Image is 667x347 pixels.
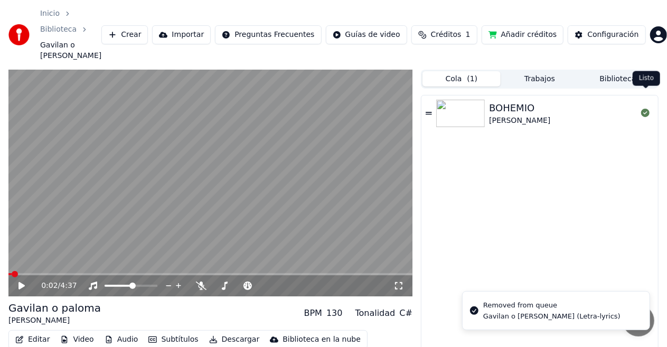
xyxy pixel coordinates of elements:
img: youka [8,24,30,45]
div: BOHEMIO [489,101,550,115]
a: Inicio [40,8,60,19]
div: Listo [633,71,660,86]
button: Añadir créditos [482,25,564,44]
span: Gavilan o [PERSON_NAME] [40,40,101,61]
span: 1 [466,30,471,40]
button: Guías de video [326,25,407,44]
button: Audio [100,332,143,347]
button: Editar [11,332,54,347]
button: Trabajos [501,71,579,86]
button: Créditos1 [411,25,477,44]
span: 0:02 [41,281,58,291]
button: Video [56,332,98,347]
div: 130 [326,307,343,320]
button: Configuración [568,25,645,44]
button: Preguntas Frecuentes [215,25,321,44]
a: Biblioteca [40,24,77,35]
button: Crear [101,25,148,44]
span: Créditos [431,30,462,40]
button: Descargar [205,332,264,347]
button: Importar [152,25,211,44]
div: C# [399,307,412,320]
div: Gavilan o paloma [8,301,101,315]
div: / [41,281,67,291]
span: ( 1 ) [467,74,477,84]
div: Configuración [587,30,638,40]
div: [PERSON_NAME] [489,115,550,126]
div: Biblioteca en la nube [283,334,361,345]
div: Removed from queue [483,300,621,311]
button: Subtítulos [144,332,202,347]
span: 4:37 [60,281,77,291]
div: Tonalidad [355,307,396,320]
nav: breadcrumb [40,8,101,61]
div: BPM [304,307,322,320]
button: Biblioteca [579,71,657,86]
button: Cola [422,71,501,86]
div: Gavilan o [PERSON_NAME] (Letra-lyrics) [483,312,621,321]
div: [PERSON_NAME] [8,315,101,326]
